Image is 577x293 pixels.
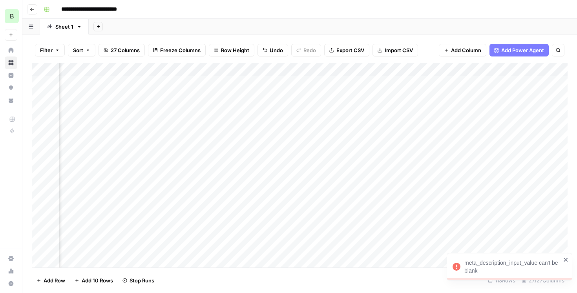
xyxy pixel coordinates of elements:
button: Export CSV [324,44,369,56]
button: Workspace: Blindspot [5,6,17,26]
a: Usage [5,265,17,277]
button: Freeze Columns [148,44,206,56]
a: Opportunities [5,82,17,94]
a: Insights [5,69,17,82]
button: Sort [68,44,95,56]
span: Redo [303,46,316,54]
a: Home [5,44,17,56]
button: Add Column [439,44,486,56]
span: Sort [73,46,83,54]
button: close [563,257,569,263]
span: Add Column [451,46,481,54]
div: Sheet 1 [55,23,73,31]
span: Undo [270,46,283,54]
span: Add Power Agent [501,46,544,54]
a: Sheet 1 [40,19,89,35]
button: Help + Support [5,277,17,290]
a: Settings [5,252,17,265]
button: Add 10 Rows [70,274,118,287]
button: Add Row [32,274,70,287]
span: Import CSV [385,46,413,54]
span: B [10,11,14,21]
span: Row Height [221,46,249,54]
span: Export CSV [336,46,364,54]
a: Browse [5,56,17,69]
span: Add 10 Rows [82,277,113,284]
div: 27/27 Columns [519,274,568,287]
button: Filter [35,44,65,56]
button: Stop Runs [118,274,159,287]
button: Import CSV [372,44,418,56]
span: Freeze Columns [160,46,201,54]
span: Stop Runs [130,277,154,284]
button: Undo [257,44,288,56]
button: Redo [291,44,321,56]
button: Row Height [209,44,254,56]
button: Add Power Agent [489,44,549,56]
span: 27 Columns [111,46,140,54]
a: Your Data [5,94,17,107]
span: Filter [40,46,53,54]
span: Add Row [44,277,65,284]
div: meta_description_input_value can't be blank [464,259,561,275]
div: 113 Rows [485,274,519,287]
button: 27 Columns [99,44,145,56]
